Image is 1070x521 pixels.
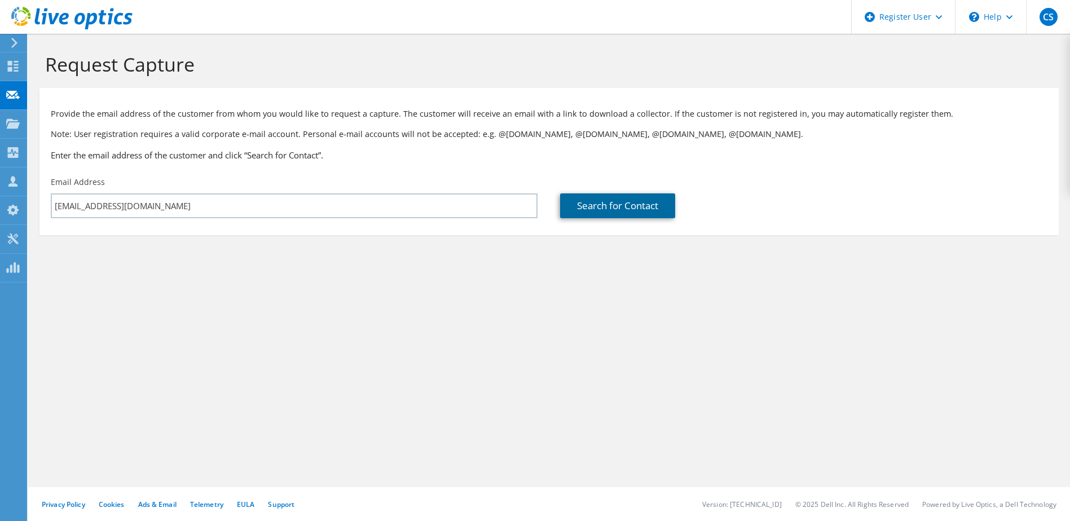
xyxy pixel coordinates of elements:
[268,500,294,509] a: Support
[45,52,1047,76] h1: Request Capture
[51,176,105,188] label: Email Address
[51,128,1047,140] p: Note: User registration requires a valid corporate e-mail account. Personal e-mail accounts will ...
[190,500,223,509] a: Telemetry
[42,500,85,509] a: Privacy Policy
[138,500,177,509] a: Ads & Email
[560,193,675,218] a: Search for Contact
[51,149,1047,161] h3: Enter the email address of the customer and click “Search for Contact”.
[51,108,1047,120] p: Provide the email address of the customer from whom you would like to request a capture. The cust...
[922,500,1056,509] li: Powered by Live Optics, a Dell Technology
[969,12,979,22] svg: \n
[795,500,909,509] li: © 2025 Dell Inc. All Rights Reserved
[237,500,254,509] a: EULA
[702,500,782,509] li: Version: [TECHNICAL_ID]
[99,500,125,509] a: Cookies
[1040,8,1058,26] span: CS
